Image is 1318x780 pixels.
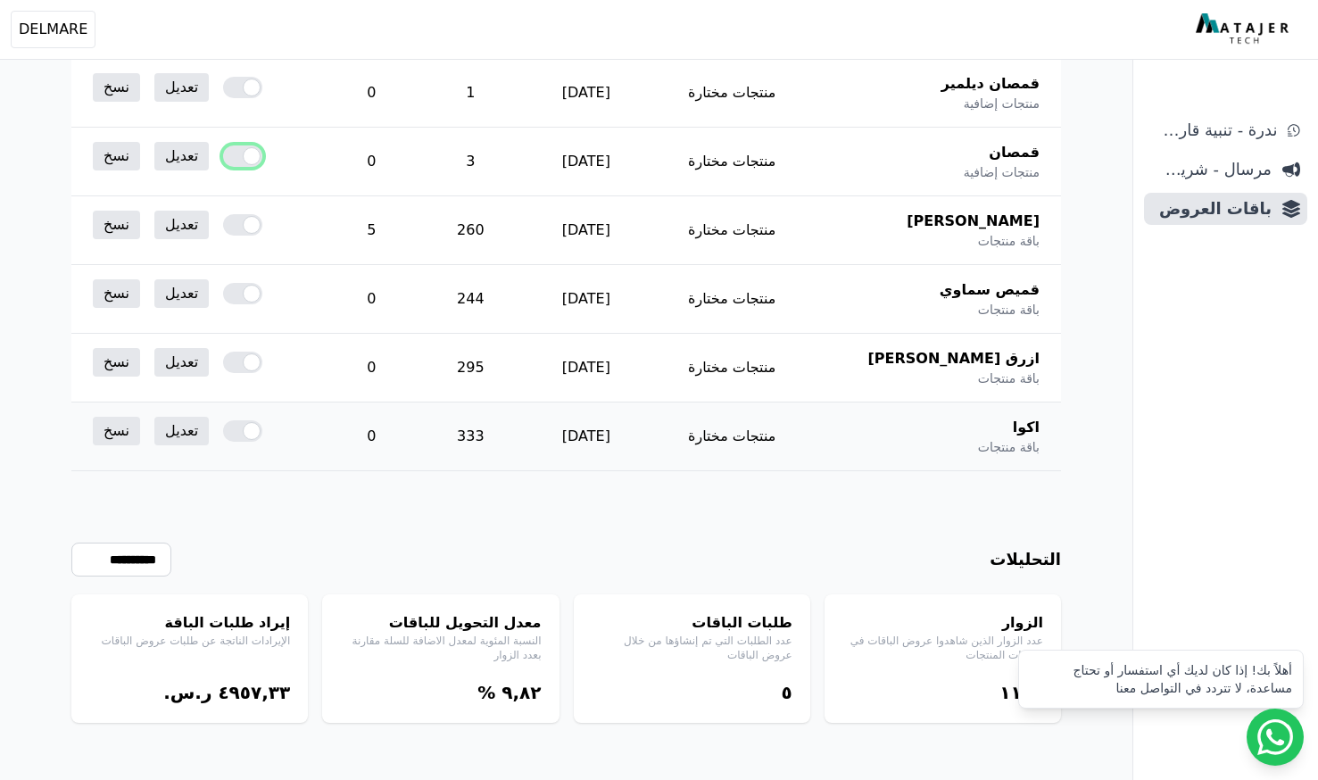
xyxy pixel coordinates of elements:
[89,634,290,648] p: الإيرادات الناتجة عن طلبات عروض الباقات
[93,142,140,170] a: نسخ
[964,95,1040,112] span: منتجات إضافية
[93,211,140,239] a: نسخ
[517,196,657,265] td: [DATE]
[319,265,425,334] td: 0
[154,142,209,170] a: تعديل
[319,128,425,196] td: 0
[842,612,1043,634] h4: الزوار
[842,634,1043,662] p: عدد الزوار الذين شاهدوا عروض الباقات في صفحات المنتجات
[656,128,808,196] td: منتجات مختارة
[656,196,808,265] td: منتجات مختارة
[218,682,290,703] bdi: ٤٩٥٧,۳۳
[154,211,209,239] a: تعديل
[517,265,657,334] td: [DATE]
[154,348,209,377] a: تعديل
[340,634,541,662] p: النسبة المئوية لمعدل الاضافة للسلة مقارنة بعدد الزوار
[907,211,1040,232] span: [PERSON_NAME]
[978,301,1040,319] span: باقة منتجات
[319,59,425,128] td: 0
[319,196,425,265] td: 5
[842,680,1043,705] div: ١١٧١
[517,128,657,196] td: [DATE]
[978,369,1040,387] span: باقة منتجات
[867,348,1040,369] span: ازرق [PERSON_NAME]
[592,680,792,705] div: ٥
[1013,417,1040,438] span: اكوا
[1151,157,1272,182] span: مرسال - شريط دعاية
[989,142,1040,163] span: قمصان
[319,402,425,471] td: 0
[154,417,209,445] a: تعديل
[425,402,517,471] td: 333
[319,334,425,402] td: 0
[978,438,1040,456] span: باقة منتجات
[517,334,657,402] td: [DATE]
[425,128,517,196] td: 3
[93,73,140,102] a: نسخ
[517,402,657,471] td: [DATE]
[964,163,1040,181] span: منتجات إضافية
[941,73,1040,95] span: قمصان ديلمير
[11,11,95,48] button: DELMARE
[154,279,209,308] a: تعديل
[656,402,808,471] td: منتجات مختارة
[93,279,140,308] a: نسخ
[425,334,517,402] td: 295
[93,348,140,377] a: نسخ
[592,612,792,634] h4: طلبات الباقات
[656,265,808,334] td: منتجات مختارة
[19,19,87,40] span: DELMARE
[340,612,541,634] h4: معدل التحويل للباقات
[1030,661,1292,697] div: أهلاً بك! إذا كان لديك أي استفسار أو تحتاج مساعدة، لا تتردد في التواصل معنا
[592,634,792,662] p: عدد الطلبات التي تم إنشاؤها من خلال عروض الباقات
[154,73,209,102] a: تعديل
[990,547,1061,572] h3: التحليلات
[1151,118,1277,143] span: ندرة - تنبية قارب علي النفاذ
[425,265,517,334] td: 244
[656,59,808,128] td: منتجات مختارة
[502,682,541,703] bdi: ٩,٨٢
[93,417,140,445] a: نسخ
[517,59,657,128] td: [DATE]
[477,682,495,703] span: %
[1196,13,1293,46] img: MatajerTech Logo
[425,196,517,265] td: 260
[163,682,211,703] span: ر.س.
[978,232,1040,250] span: باقة منتجات
[656,334,808,402] td: منتجات مختارة
[89,612,290,634] h4: إيراد طلبات الباقة
[1151,196,1272,221] span: باقات العروض
[425,59,517,128] td: 1
[940,279,1040,301] span: قميص سماوي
